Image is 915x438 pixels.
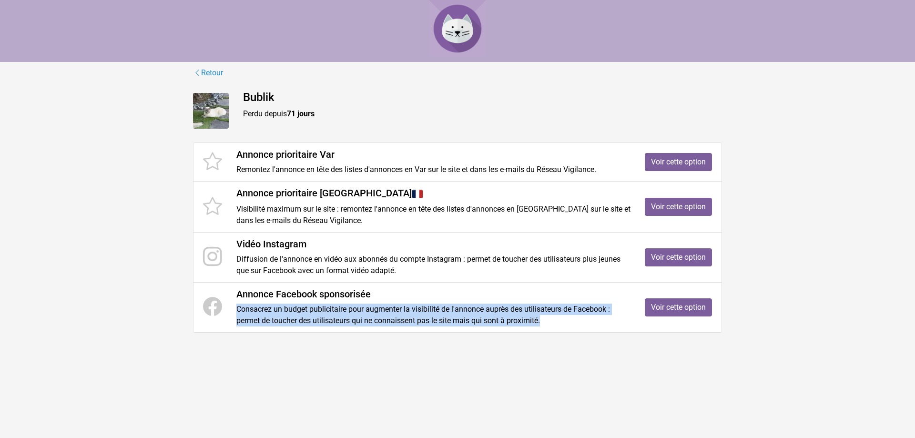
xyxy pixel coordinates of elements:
[412,188,423,200] img: France
[236,204,630,226] p: Visibilité maximum sur le site : remontez l'annonce en tête des listes d'annonces en [GEOGRAPHIC_...
[236,304,630,326] p: Consacrez un budget publicitaire pour augmenter la visibilité de l'annonce auprès des utilisateur...
[236,187,630,200] h4: Annonce prioritaire [GEOGRAPHIC_DATA]
[645,248,712,266] a: Voir cette option
[645,298,712,316] a: Voir cette option
[236,238,630,250] h4: Vidéo Instagram
[243,108,722,120] p: Perdu depuis
[645,153,712,171] a: Voir cette option
[236,288,630,300] h4: Annonce Facebook sponsorisée
[236,149,630,160] h4: Annonce prioritaire Var
[645,198,712,216] a: Voir cette option
[193,67,224,79] a: Retour
[236,254,630,276] p: Diffusion de l'annonce en vidéo aux abonnés du compte Instagram : permet de toucher des utilisate...
[243,91,722,104] h4: Bublik
[287,109,315,118] strong: 71 jours
[236,164,630,175] p: Remontez l'annonce en tête des listes d'annonces en Var sur le site et dans les e-mails du Réseau...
